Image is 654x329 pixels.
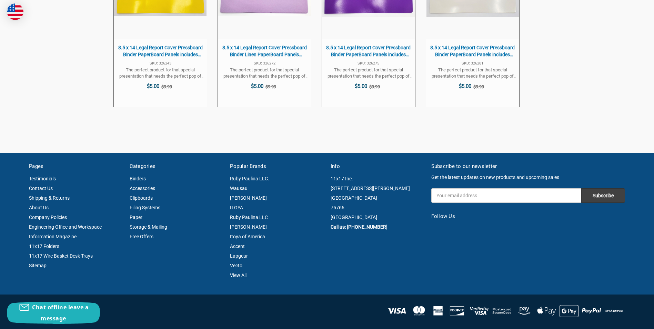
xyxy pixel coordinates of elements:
span: The perfect product for that special presentation that needs the perfect pop of color to win over... [325,67,412,79]
address: 11x17 Inc. [STREET_ADDRESS][PERSON_NAME] [GEOGRAPHIC_DATA] 75766 [GEOGRAPHIC_DATA] [331,174,424,222]
a: Clipboards [130,195,153,201]
a: Engineering Office and Workspace Information Magazine [29,224,102,239]
span: $5.00 [355,83,367,89]
a: Call us: [PHONE_NUMBER] [331,224,388,230]
a: View All [230,272,246,278]
span: SKU: 326275 [325,61,412,65]
span: $5.00 [459,83,471,89]
a: 11x17 Wire Basket Desk Trays [29,253,93,259]
h5: Pages [29,162,122,170]
span: SKU: 326281 [430,61,516,65]
a: Free Offers [130,234,153,239]
a: Ruby Paulina LLC. [230,176,269,181]
a: ITOYA [230,205,243,210]
a: Storage & Mailing [130,224,167,230]
span: 8.5 x 14 Legal Report Cover Pressboard Binder Linen PaperBoard Panels includes Fold-over Metal Fa... [221,44,308,58]
span: $9.99 [369,84,380,89]
span: $9.99 [161,84,172,89]
a: [PERSON_NAME] [230,195,267,201]
p: Get the latest updates on new products and upcoming sales [431,174,625,181]
a: About Us [29,205,49,210]
a: Company Policies [29,215,67,220]
a: Lapgear [230,253,248,259]
span: The perfect product for that special presentation that needs the perfect pop of color to win over... [221,67,308,79]
span: $9.99 [473,84,484,89]
a: Vecto [230,263,242,268]
span: SKU: 326243 [117,61,203,65]
span: 8.5 x 14 Legal Report Cover Pressboard Binder PaperBoard Panels includes Fold-over Metal Fastener... [325,44,412,58]
a: Shipping & Returns [29,195,70,201]
input: Subscribe [581,188,625,203]
a: Accent [230,243,245,249]
span: 8.5 x 14 Legal Report Cover Pressboard Binder PaperBoard Panels includes Fold-over Metal Fastener... [117,44,203,58]
span: 8.5 x 14 Legal Report Cover Pressboard Binder PaperBoard Panels includes Fold-over Metal Fastener... [430,44,516,58]
img: duty and tax information for United States [7,3,23,20]
span: $9.99 [265,84,276,89]
span: The perfect product for that special presentation that needs the perfect pop of color to win over... [430,67,516,79]
span: $5.00 [147,83,159,89]
a: Contact Us [29,186,53,191]
a: Itoya of America [230,234,265,239]
a: [PERSON_NAME] [230,224,267,230]
p: © 2025 11x17 [29,309,323,316]
button: Chat offline leave a message [7,302,100,324]
input: Your email address [431,188,581,203]
span: SKU: 326272 [221,61,308,65]
span: $5.00 [251,83,263,89]
a: Wausau [230,186,248,191]
h5: Categories [130,162,223,170]
h5: Popular Brands [230,162,323,170]
a: Testimonials [29,176,56,181]
a: 11x17 Folders [29,243,59,249]
span: The perfect product for that special presentation that needs the perfect pop of color to win over... [117,67,203,79]
a: Accessories [130,186,155,191]
h5: Info [331,162,424,170]
h5: Subscribe to our newsletter [431,162,625,170]
a: Sitemap [29,263,47,268]
a: Binders [130,176,146,181]
h5: Follow Us [431,212,625,220]
a: Filing Systems [130,205,160,210]
a: Paper [130,215,142,220]
span: Chat offline leave a message [32,303,89,322]
a: Ruby Paulina LLC [230,215,268,220]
